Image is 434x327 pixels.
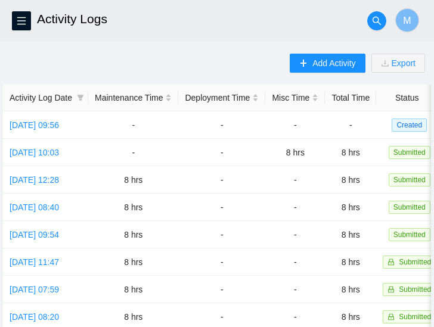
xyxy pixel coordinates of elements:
button: plusAdd Activity [290,54,365,73]
span: Status [383,91,431,104]
button: search [367,11,386,30]
a: [DATE] 08:20 [10,312,59,322]
span: M [403,13,411,28]
span: search [368,16,386,26]
a: [DATE] 09:56 [10,120,59,130]
td: 8 hrs [265,139,325,166]
td: - [265,111,325,139]
td: - [178,248,265,276]
td: 8 hrs [325,276,376,303]
span: Submitted [399,258,431,266]
a: [DATE] 11:47 [10,257,59,267]
td: 8 hrs [325,139,376,166]
td: 8 hrs [88,166,178,194]
span: lock [387,259,395,266]
td: 8 hrs [88,248,178,276]
button: M [395,8,419,32]
td: - [88,139,178,166]
td: - [88,111,178,139]
td: 8 hrs [88,276,178,303]
td: 8 hrs [325,248,376,276]
span: filter [77,94,84,101]
span: filter [75,89,86,107]
td: - [265,194,325,221]
span: menu [13,16,30,26]
a: [DATE] 07:59 [10,285,59,294]
td: - [178,111,265,139]
td: - [265,166,325,194]
button: menu [12,11,31,30]
td: 8 hrs [325,221,376,248]
span: lock [387,313,395,320]
button: downloadExport [371,54,425,73]
a: [DATE] 08:40 [10,203,59,212]
span: Created [392,119,427,132]
td: - [265,276,325,303]
a: [DATE] 10:03 [10,148,59,157]
td: 8 hrs [88,194,178,221]
span: Add Activity [312,57,355,70]
span: Submitted [399,313,431,321]
span: Activity Log Date [10,91,72,104]
span: Submitted [389,173,430,186]
a: [DATE] 09:54 [10,230,59,239]
span: Submitted [389,201,430,214]
span: plus [299,59,308,68]
span: lock [387,286,395,293]
td: - [178,276,265,303]
td: 8 hrs [325,194,376,221]
span: Submitted [389,228,430,241]
td: - [265,221,325,248]
span: Submitted [389,146,430,159]
span: Submitted [399,285,431,294]
td: - [178,221,265,248]
a: [DATE] 12:28 [10,175,59,185]
td: - [178,166,265,194]
td: - [265,248,325,276]
td: 8 hrs [88,221,178,248]
td: 8 hrs [325,166,376,194]
td: - [325,111,376,139]
th: Total Time [325,85,376,111]
td: - [178,194,265,221]
td: - [178,139,265,166]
